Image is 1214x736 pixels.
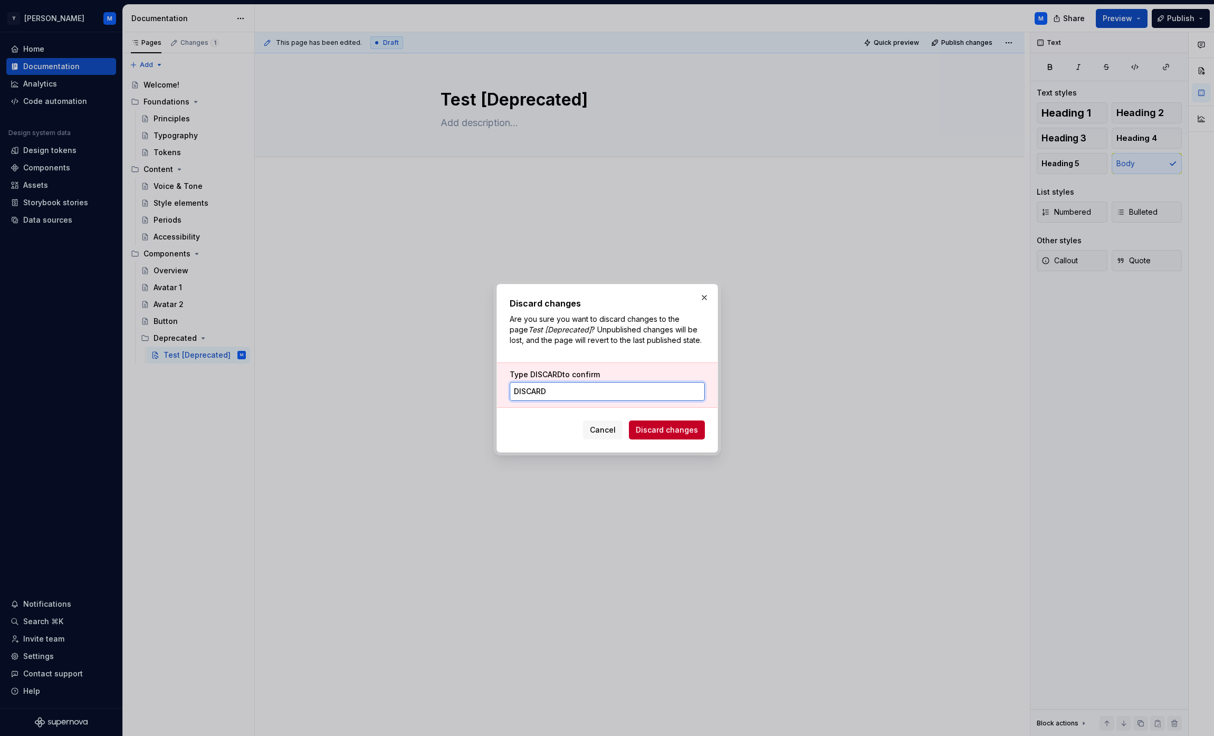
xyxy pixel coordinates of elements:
h2: Discard changes [510,297,705,310]
span: Discard changes [636,425,698,435]
input: DISCARD [510,382,705,401]
em: Test [Deprecated] [528,325,591,334]
button: Cancel [583,420,623,439]
p: Are you sure you want to discard changes to the page ? Unpublished changes will be lost, and the ... [510,314,705,346]
span: Cancel [590,425,616,435]
span: DISCARD [530,370,562,379]
button: Discard changes [629,420,705,439]
label: Type to confirm [510,369,600,380]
